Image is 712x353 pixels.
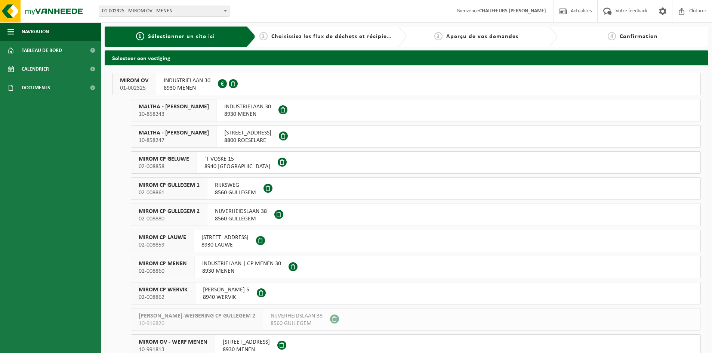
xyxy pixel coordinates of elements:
[22,60,49,78] span: Calendrier
[139,234,186,241] span: MIROM CP LAUWE
[139,208,200,215] span: MIROM CP GULLEGEM 2
[120,84,148,92] span: 01-002325
[120,77,148,84] span: MIROM OV
[139,338,207,346] span: MIROM OV - WERF MENEN
[139,111,209,118] span: 10-858243
[22,41,62,60] span: Tableau de bord
[139,312,255,320] span: [PERSON_NAME]-WEIGERING CP GULLEGEM 2
[271,34,396,40] span: Choisissiez les flux de déchets et récipients
[139,103,209,111] span: MALTHA - [PERSON_NAME]
[271,320,323,327] span: 8560 GULLEGEM
[139,267,187,275] span: 02-008860
[139,182,200,189] span: MIROM CP GULLEGEM 1
[215,215,267,223] span: 8560 GULLEGEM
[139,137,209,144] span: 10-858247
[223,338,270,346] span: [STREET_ADDRESS]
[201,234,249,241] span: [STREET_ADDRESS]
[139,129,209,137] span: MALTHA - [PERSON_NAME]
[446,34,518,40] span: Aperçu de vos demandes
[139,286,188,294] span: MIROM CP WERVIK
[620,34,658,40] span: Confirmation
[204,155,270,163] span: 'T VOSKE 15
[139,215,200,223] span: 02-008880
[139,163,189,170] span: 02-008858
[131,204,701,226] button: MIROM CP GULLEGEM 2 02-008880 NIJVERHEIDSLAAN 388560 GULLEGEM
[139,320,255,327] span: 10-916820
[224,129,271,137] span: [STREET_ADDRESS]
[202,267,281,275] span: 8930 MENEN
[434,32,443,40] span: 3
[202,260,281,267] span: INDUSTRIELAAN | CP MENEN 30
[204,163,270,170] span: 8940 [GEOGRAPHIC_DATA]
[105,50,708,65] h2: Selecteer een vestiging
[215,208,267,215] span: NIJVERHEIDSLAAN 38
[22,22,49,41] span: Navigation
[22,78,50,97] span: Documents
[203,286,249,294] span: [PERSON_NAME] 5
[203,294,249,301] span: 8940 WERVIK
[139,189,200,196] span: 02-008861
[215,189,256,196] span: 8560 GULLEGEM
[131,125,701,148] button: MALTHA - [PERSON_NAME] 10-858247 [STREET_ADDRESS]8800 ROESELARE
[131,256,701,278] button: MIROM CP MENEN 02-008860 INDUSTRIELAAN | CP MENEN 308930 MENEN
[164,77,210,84] span: INDUSTRIELAAN 30
[608,32,616,40] span: 4
[136,32,144,40] span: 1
[164,84,210,92] span: 8930 MENEN
[99,6,229,16] span: 01-002325 - MIROM OV - MENEN
[479,8,546,14] strong: CHAUFFEURS [PERSON_NAME]
[271,312,323,320] span: NIJVERHEIDSLAAN 38
[131,177,701,200] button: MIROM CP GULLEGEM 1 02-008861 RIJKSWEG8560 GULLEGEM
[99,6,229,17] span: 01-002325 - MIROM OV - MENEN
[224,111,271,118] span: 8930 MENEN
[224,137,271,144] span: 8800 ROESELARE
[215,182,256,189] span: RIJKSWEG
[131,99,701,121] button: MALTHA - [PERSON_NAME] 10-858243 INDUSTRIELAAN 308930 MENEN
[148,34,215,40] span: Sélectionner un site ici
[131,230,701,252] button: MIROM CP LAUWE 02-008859 [STREET_ADDRESS]8930 LAUWE
[224,103,271,111] span: INDUSTRIELAAN 30
[139,294,188,301] span: 02-008862
[131,282,701,304] button: MIROM CP WERVIK 02-008862 [PERSON_NAME] 58940 WERVIK
[259,32,268,40] span: 2
[139,241,186,249] span: 02-008859
[139,260,187,267] span: MIROM CP MENEN
[201,241,249,249] span: 8930 LAUWE
[112,73,701,95] button: MIROM OV 01-002325 INDUSTRIELAAN 308930 MENEN
[131,151,701,174] button: MIROM CP GELUWE 02-008858 'T VOSKE 158940 [GEOGRAPHIC_DATA]
[139,155,189,163] span: MIROM CP GELUWE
